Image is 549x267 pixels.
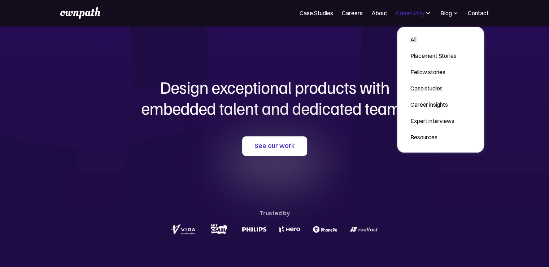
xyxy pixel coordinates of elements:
[405,98,462,111] a: Career insights
[342,9,363,17] a: Careers
[410,116,456,125] div: Expert interviews
[371,9,387,17] a: About
[405,33,462,46] a: All
[468,9,489,17] a: Contact
[410,35,456,44] div: All
[396,9,432,17] div: Community
[101,77,448,118] h1: Design exceptional products with embedded talent and dedicated teams
[410,100,456,109] div: Career insights
[410,84,456,93] div: Case studies
[440,9,459,17] div: Blog
[260,208,290,218] div: Trusted by
[397,27,484,153] nav: Blog
[300,9,333,17] a: Case Studies
[242,136,307,156] a: See our work
[405,82,462,95] a: Case studies
[410,133,456,141] div: Resources
[405,65,462,79] a: Fellow stories
[405,114,462,127] a: Expert interviews
[396,9,424,17] div: Community
[440,9,452,17] div: Blog
[410,51,456,60] div: Placement Stories
[410,68,456,76] div: Fellow stories
[405,131,462,144] a: Resources
[405,49,462,62] a: Placement Stories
